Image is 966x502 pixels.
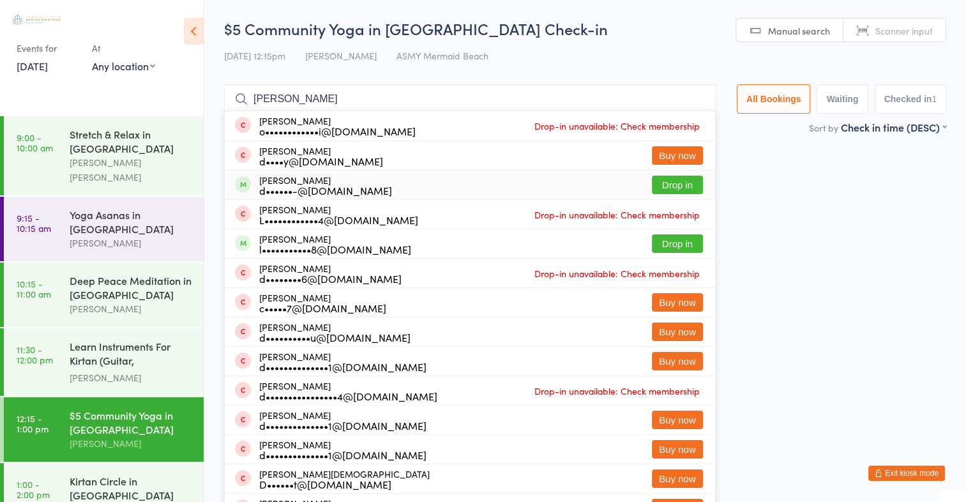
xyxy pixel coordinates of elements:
time: 12:15 - 1:00 pm [17,413,49,434]
time: 9:00 - 10:00 am [17,132,53,153]
time: 1:00 - 2:00 pm [17,479,50,499]
div: Check in time (DESC) [841,120,946,134]
a: 11:30 -12:00 pmLearn Instruments For Kirtan (Guitar, Harmonium, U...[PERSON_NAME] [4,328,204,396]
a: 9:15 -10:15 amYoga Asanas in [GEOGRAPHIC_DATA][PERSON_NAME] [4,197,204,261]
div: o••••••••••••i@[DOMAIN_NAME] [259,126,416,136]
span: Drop-in unavailable: Check membership [531,205,703,224]
span: Drop-in unavailable: Check membership [531,116,703,135]
div: Yoga Asanas in [GEOGRAPHIC_DATA] [70,208,193,236]
div: d••••••••••••••1@[DOMAIN_NAME] [259,361,426,372]
button: Buy now [652,469,703,488]
span: [DATE] 12:15pm [224,49,285,62]
div: d••••••-@[DOMAIN_NAME] [259,185,392,195]
time: 11:30 - 12:00 pm [17,344,53,365]
div: D••••••t@[DOMAIN_NAME] [259,479,430,489]
div: [PERSON_NAME] [70,436,193,451]
div: l•••••••••••8@[DOMAIN_NAME] [259,244,411,254]
div: c•••••7@[DOMAIN_NAME] [259,303,386,313]
button: Buy now [652,293,703,312]
div: [PERSON_NAME] [259,234,411,254]
div: d••••••••6@[DOMAIN_NAME] [259,273,402,284]
div: [PERSON_NAME] [259,116,416,136]
button: Buy now [652,146,703,165]
button: Exit kiosk mode [868,466,945,481]
div: [PERSON_NAME] [259,322,411,342]
div: Deep Peace Meditation in [GEOGRAPHIC_DATA] [70,273,193,301]
div: [PERSON_NAME][DEMOGRAPHIC_DATA] [259,469,430,489]
img: Australian School of Meditation & Yoga (Gold Coast) [13,15,61,25]
button: Drop in [652,234,703,253]
div: [PERSON_NAME] [259,293,386,313]
div: d••••••••••••••••4@[DOMAIN_NAME] [259,391,437,401]
a: [DATE] [17,59,48,73]
div: [PERSON_NAME] [70,236,193,250]
a: 10:15 -11:00 amDeep Peace Meditation in [GEOGRAPHIC_DATA][PERSON_NAME] [4,262,204,327]
div: Stretch & Relax in [GEOGRAPHIC_DATA] [70,127,193,155]
div: 1 [932,94,937,104]
div: [PERSON_NAME] [259,204,418,225]
div: [PERSON_NAME] [259,263,402,284]
button: Buy now [652,323,703,341]
div: L••••••••••••4@[DOMAIN_NAME] [259,215,418,225]
div: d••••••••••••••1@[DOMAIN_NAME] [259,450,426,460]
div: Events for [17,38,79,59]
div: [PERSON_NAME] [70,301,193,316]
button: All Bookings [737,84,811,114]
button: Checked in1 [875,84,947,114]
div: $5 Community Yoga in [GEOGRAPHIC_DATA] [70,408,193,436]
button: Buy now [652,411,703,429]
time: 10:15 - 11:00 am [17,278,51,299]
div: [PERSON_NAME] [70,370,193,385]
div: [PERSON_NAME] [259,410,426,430]
div: [PERSON_NAME] [259,351,426,372]
div: [PERSON_NAME] [259,146,383,166]
div: d••••••••••u@[DOMAIN_NAME] [259,332,411,342]
button: Waiting [817,84,868,114]
div: [PERSON_NAME] [259,439,426,460]
div: Learn Instruments For Kirtan (Guitar, Harmonium, U... [70,339,193,370]
div: d••••••••••••••1@[DOMAIN_NAME] [259,420,426,430]
button: Buy now [652,352,703,370]
span: ASMY Mermaid Beach [396,49,488,62]
a: 12:15 -1:00 pm$5 Community Yoga in [GEOGRAPHIC_DATA][PERSON_NAME] [4,397,204,462]
h2: $5 Community Yoga in [GEOGRAPHIC_DATA] Check-in [224,18,946,39]
button: Buy now [652,440,703,459]
span: [PERSON_NAME] [305,49,377,62]
time: 9:15 - 10:15 am [17,213,51,233]
div: Kirtan Circle in [GEOGRAPHIC_DATA] [70,474,193,502]
div: [PERSON_NAME] [259,175,392,195]
span: Manual search [768,24,830,37]
div: At [92,38,155,59]
a: 9:00 -10:00 amStretch & Relax in [GEOGRAPHIC_DATA][PERSON_NAME] [PERSON_NAME] [4,116,204,195]
button: Drop in [652,176,703,194]
div: Any location [92,59,155,73]
input: Search [224,84,716,114]
label: Sort by [809,121,838,134]
span: Scanner input [875,24,933,37]
span: Drop-in unavailable: Check membership [531,381,703,400]
div: [PERSON_NAME] [PERSON_NAME] [70,155,193,185]
div: d••••y@[DOMAIN_NAME] [259,156,383,166]
span: Drop-in unavailable: Check membership [531,264,703,283]
div: [PERSON_NAME] [259,381,437,401]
